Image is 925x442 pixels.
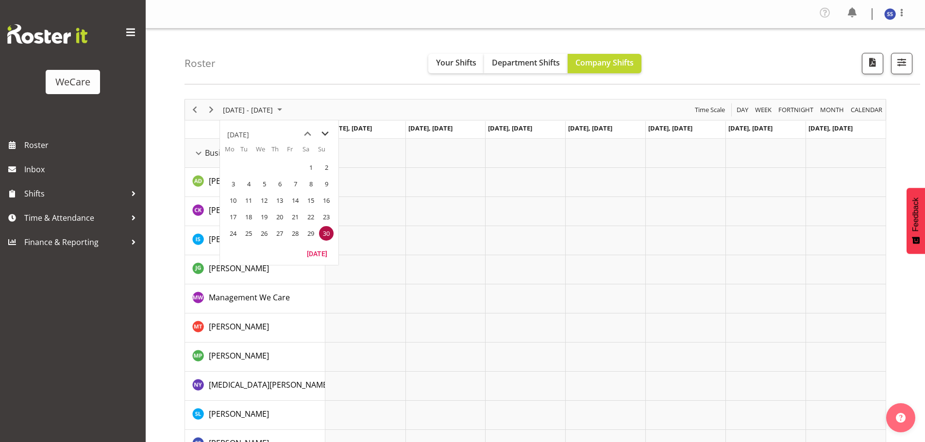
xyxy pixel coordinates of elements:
[884,8,896,20] img: savita-savita11083.jpg
[819,104,845,116] span: Month
[272,177,287,191] span: Thursday, June 6, 2024
[185,197,325,226] td: Chloe Kim resource
[221,104,286,116] button: June 24 - 30, 2024
[694,104,726,116] span: Time Scale
[319,210,334,224] span: Sunday, June 23, 2024
[319,177,334,191] span: Sunday, June 9, 2024
[209,321,269,332] span: [PERSON_NAME]
[808,124,853,132] span: [DATE], [DATE]
[257,210,271,224] span: Wednesday, June 19, 2024
[328,124,372,132] span: [DATE], [DATE]
[185,313,325,343] td: Michelle Thomas resource
[408,124,453,132] span: [DATE], [DATE]
[288,193,303,208] span: Friday, June 14, 2024
[55,75,90,89] div: WeCare
[736,104,749,116] span: Day
[7,24,87,44] img: Rosterit website logo
[891,53,912,74] button: Filter Shifts
[303,160,318,175] span: Saturday, June 1, 2024
[226,210,240,224] span: Monday, June 17, 2024
[203,99,219,120] div: Next
[241,210,256,224] span: Tuesday, June 18, 2024
[209,204,269,216] a: [PERSON_NAME]
[185,226,325,255] td: Isabel Simcox resource
[241,226,256,241] span: Tuesday, June 25, 2024
[849,104,884,116] button: Month
[728,124,773,132] span: [DATE], [DATE]
[272,193,287,208] span: Thursday, June 13, 2024
[209,233,269,245] a: [PERSON_NAME]
[226,226,240,241] span: Monday, June 24, 2024
[227,125,249,145] div: title
[209,175,269,187] a: [PERSON_NAME]
[205,104,218,116] button: Next
[226,177,240,191] span: Monday, June 3, 2024
[209,379,330,391] a: [MEDICAL_DATA][PERSON_NAME]
[303,145,318,159] th: Sa
[754,104,774,116] button: Timeline Week
[319,193,334,208] span: Sunday, June 16, 2024
[272,226,287,241] span: Thursday, June 27, 2024
[316,125,334,143] button: next month
[428,54,484,73] button: Your Shifts
[205,147,293,159] span: Business Support Office
[209,350,269,361] span: [PERSON_NAME]
[24,162,141,177] span: Inbox
[240,145,256,159] th: Tu
[185,168,325,197] td: Aleea Devenport resource
[303,210,318,224] span: Saturday, June 22, 2024
[488,124,532,132] span: [DATE], [DATE]
[575,57,634,68] span: Company Shifts
[896,413,906,423] img: help-xxl-2.png
[241,177,256,191] span: Tuesday, June 4, 2024
[209,321,269,332] a: [PERSON_NAME]
[188,104,202,116] button: Previous
[209,176,269,186] span: [PERSON_NAME]
[819,104,846,116] button: Timeline Month
[24,138,141,152] span: Roster
[318,145,334,159] th: Su
[568,124,612,132] span: [DATE], [DATE]
[436,57,476,68] span: Your Shifts
[257,226,271,241] span: Wednesday, June 26, 2024
[185,343,325,372] td: Millie Pumphrey resource
[303,177,318,191] span: Saturday, June 8, 2024
[303,226,318,241] span: Saturday, June 29, 2024
[24,235,126,249] span: Finance & Reporting
[693,104,727,116] button: Time Scale
[186,99,203,120] div: Previous
[241,193,256,208] span: Tuesday, June 11, 2024
[301,246,334,260] button: Today
[222,104,274,116] span: [DATE] - [DATE]
[256,145,271,159] th: We
[226,193,240,208] span: Monday, June 10, 2024
[648,124,692,132] span: [DATE], [DATE]
[319,226,334,241] span: Sunday, June 30, 2024
[777,104,815,116] button: Fortnight
[911,197,920,231] span: Feedback
[257,177,271,191] span: Wednesday, June 5, 2024
[209,379,330,390] span: [MEDICAL_DATA][PERSON_NAME]
[24,211,126,225] span: Time & Attendance
[319,160,334,175] span: Sunday, June 2, 2024
[288,226,303,241] span: Friday, June 28, 2024
[568,54,641,73] button: Company Shifts
[272,210,287,224] span: Thursday, June 20, 2024
[777,104,814,116] span: Fortnight
[287,145,303,159] th: Fr
[185,139,325,168] td: Business Support Office resource
[185,401,325,430] td: Sarah Lamont resource
[209,409,269,419] span: [PERSON_NAME]
[299,125,316,143] button: previous month
[318,225,334,242] td: Sunday, June 30, 2024
[209,262,269,274] a: [PERSON_NAME]
[209,350,269,361] a: [PERSON_NAME]
[257,193,271,208] span: Wednesday, June 12, 2024
[209,408,269,420] a: [PERSON_NAME]
[185,372,325,401] td: Nikita Yates resource
[288,210,303,224] span: Friday, June 21, 2024
[209,205,269,215] span: [PERSON_NAME]
[754,104,773,116] span: Week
